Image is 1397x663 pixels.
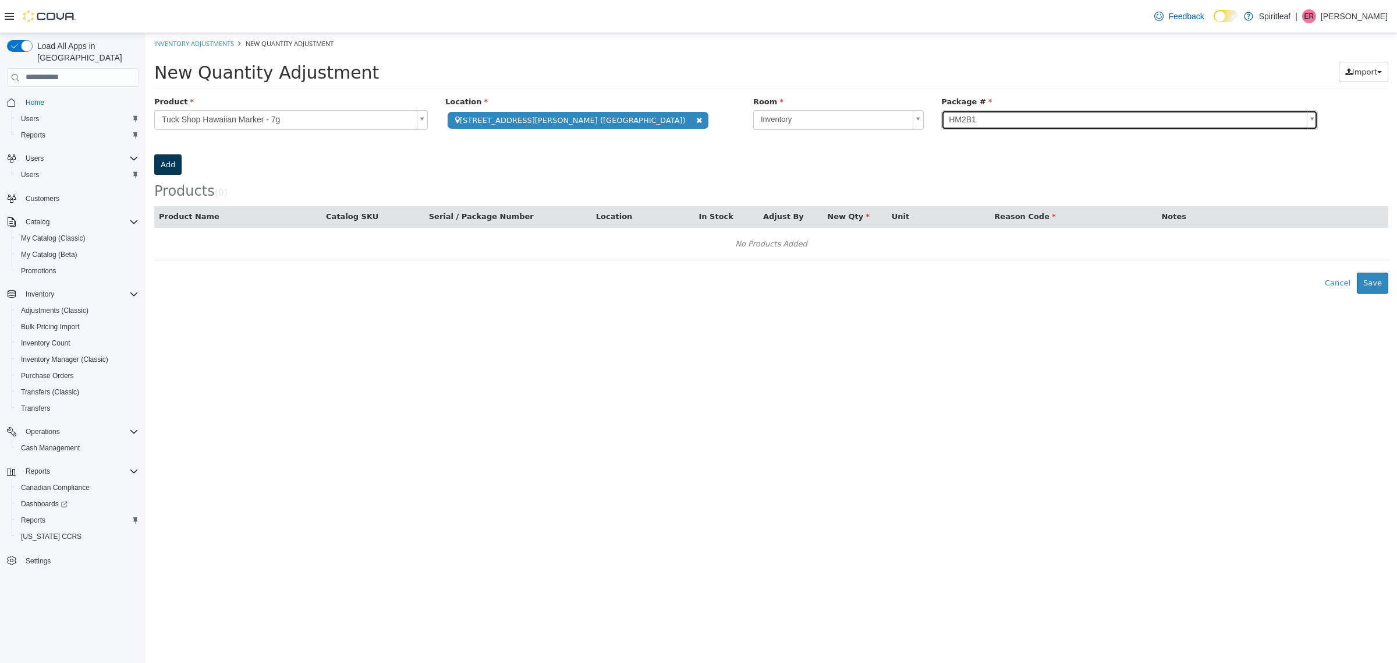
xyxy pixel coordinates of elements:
button: Bulk Pricing Import [12,319,143,335]
span: Catalog [21,215,139,229]
span: New Qty [682,179,724,188]
a: Inventory Manager (Classic) [16,352,113,366]
a: Users [16,112,44,126]
button: Reports [21,464,55,478]
a: My Catalog (Beta) [16,248,82,262]
a: Dashboards [12,496,143,512]
button: Adjust By [618,178,661,189]
a: Feedback [1150,5,1208,28]
button: My Catalog (Beta) [12,246,143,263]
span: Users [16,112,139,126]
span: Load All Apps in [GEOGRAPHIC_DATA] [33,40,139,64]
span: Product [9,64,48,73]
button: Users [21,151,48,165]
span: HM2B1 [796,77,1157,96]
div: Elizabeth R [1302,9,1316,23]
p: | [1295,9,1297,23]
a: Transfers (Classic) [16,385,84,399]
button: Inventory Manager (Classic) [12,351,143,368]
nav: Complex example [7,89,139,599]
span: My Catalog (Classic) [21,234,86,243]
span: Reports [26,467,50,476]
p: Spiritleaf [1259,9,1290,23]
span: Promotions [21,266,56,276]
span: 0 [73,154,79,165]
button: Catalog [21,215,54,229]
span: Location [300,64,342,73]
span: [US_STATE] CCRS [21,532,81,541]
span: Inventory [608,77,763,96]
span: Catalog [26,217,49,227]
a: Inventory Adjustments [9,6,88,15]
a: Reports [16,128,50,142]
a: Customers [21,192,64,206]
span: Users [21,170,39,179]
span: Dashboards [21,499,68,509]
button: Promotions [12,263,143,279]
button: Catalog SKU [180,178,235,189]
a: [US_STATE] CCRS [16,530,86,544]
span: Reports [16,513,139,527]
button: Users [12,167,143,183]
span: Dashboards [16,497,139,511]
p: [PERSON_NAME] [1321,9,1388,23]
span: Reports [21,516,45,525]
a: Promotions [16,264,61,278]
span: Dark Mode [1214,22,1214,23]
span: Bulk Pricing Import [16,320,139,334]
span: Reports [21,464,139,478]
span: Users [16,168,139,182]
button: Transfers [12,400,143,417]
span: Customers [26,194,59,203]
button: Reports [12,512,143,528]
a: Home [21,96,49,110]
span: Canadian Compliance [21,483,90,492]
span: Inventory Count [21,338,70,348]
button: Catalog [2,214,143,230]
button: Save [1211,239,1243,260]
span: Users [21,114,39,124]
button: Settings [2,552,143,569]
span: Transfers [21,404,50,413]
button: Adjustments (Classic) [12,302,143,319]
span: Transfers (Classic) [16,385,139,399]
a: Adjustments (Classic) [16,304,93,318]
span: Transfers (Classic) [21,387,79,397]
button: Purchase Orders [12,368,143,384]
span: New Quantity Adjustment [100,6,188,15]
span: Cash Management [21,443,80,453]
span: Settings [26,556,51,566]
span: Operations [21,425,139,439]
a: Cash Management [16,441,84,455]
span: Washington CCRS [16,530,139,544]
span: Settings [21,553,139,567]
span: New Quantity Adjustment [9,29,233,50]
button: Users [12,111,143,127]
button: Serial / Package Number [283,178,391,189]
span: Transfers [16,401,139,415]
button: Notes [1016,178,1043,189]
span: Users [21,151,139,165]
span: Canadian Compliance [16,481,139,495]
button: Cancel [1173,239,1211,260]
a: HM2B1 [796,77,1172,97]
button: Reports [12,127,143,143]
span: Inventory Manager (Classic) [21,355,108,364]
a: Users [16,168,44,182]
a: Inventory Count [16,336,75,350]
span: Tuck Shop Hawaiian Marker - 7g [9,77,267,96]
input: Dark Mode [1214,10,1238,22]
button: Customers [2,190,143,207]
a: Reports [16,513,50,527]
button: Operations [2,424,143,440]
span: Users [26,154,44,163]
span: Reports [16,128,139,142]
button: Cash Management [12,440,143,456]
span: Inventory [21,287,139,301]
a: Transfers [16,401,55,415]
span: [STREET_ADDRESS][PERSON_NAME] ([GEOGRAPHIC_DATA]) [302,79,563,96]
span: Promotions [16,264,139,278]
button: Inventory [21,287,59,301]
a: Tuck Shop Hawaiian Marker - 7g [9,77,282,97]
button: Location [451,178,489,189]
